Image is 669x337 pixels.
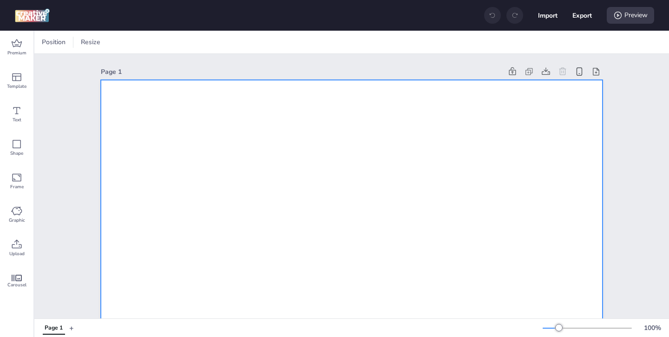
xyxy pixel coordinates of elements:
[79,37,102,47] span: Resize
[538,6,557,25] button: Import
[13,116,21,124] span: Text
[45,324,63,332] div: Page 1
[10,150,23,157] span: Shape
[10,183,24,191] span: Frame
[7,83,26,90] span: Template
[38,320,69,336] div: Tabs
[9,250,25,258] span: Upload
[641,323,663,333] div: 100 %
[15,8,50,22] img: logo Creative Maker
[69,320,74,336] button: +
[9,217,25,224] span: Graphic
[7,281,26,289] span: Carousel
[607,7,654,24] div: Preview
[101,67,502,77] div: Page 1
[7,49,26,57] span: Premium
[572,6,592,25] button: Export
[40,37,67,47] span: Position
